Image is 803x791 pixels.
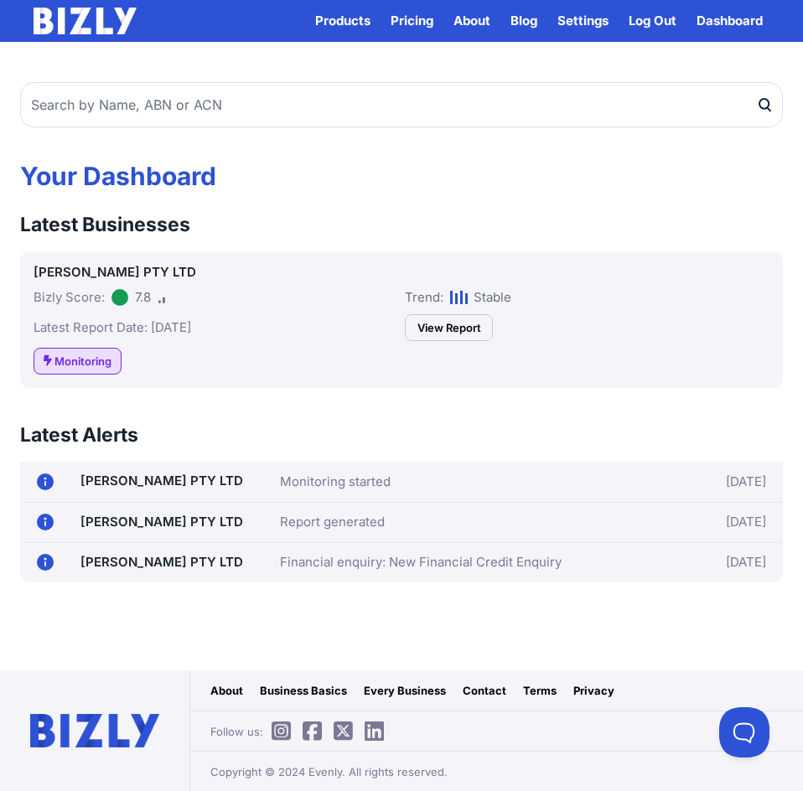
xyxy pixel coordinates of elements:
a: Dashboard [697,8,763,34]
a: Pricing [391,11,433,31]
a: Contact [463,682,506,699]
div: Trend: [405,287,443,308]
a: Log Out [629,11,676,31]
a: Every Business [364,682,446,699]
a: Report generated [280,512,385,532]
a: Blog [510,11,537,31]
button: Products [315,11,370,31]
a: Business Basics [260,682,347,699]
a: [PERSON_NAME] PTY LTD [80,514,243,530]
h1: Your Dashboard [20,161,783,191]
a: [PERSON_NAME] PTY LTD [80,473,243,489]
span: Monitoring [54,353,111,370]
h3: Latest Businesses [20,211,190,238]
a: [PERSON_NAME] PTY LTD [80,554,243,570]
span: Follow us: [210,723,392,740]
a: Privacy [573,682,614,699]
div: Bizly Score: [34,287,105,308]
div: [DATE] [645,468,766,495]
h3: Latest Alerts [20,421,138,448]
input: Search by Name, ABN or ACN [20,82,783,127]
a: Monitoring [34,348,122,375]
div: [DATE] [645,509,766,535]
span: Copyright © 2024 Evenly. All rights reserved. [210,763,448,780]
iframe: Toggle Customer Support [719,707,769,757]
a: Settings [557,11,609,31]
div: Latest Report Date: [DATE] [34,318,191,338]
a: Financial enquiry: New Financial Credit Enquiry [280,552,562,572]
div: Stable [474,287,511,308]
a: About [210,682,243,699]
div: [DATE] [645,550,766,576]
a: Terms [523,682,557,699]
div: 7.8 [135,287,151,308]
a: View Report [405,314,493,341]
a: [PERSON_NAME] PTY LTD [34,264,196,280]
a: Monitoring started [280,472,391,492]
a: About [453,11,490,31]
